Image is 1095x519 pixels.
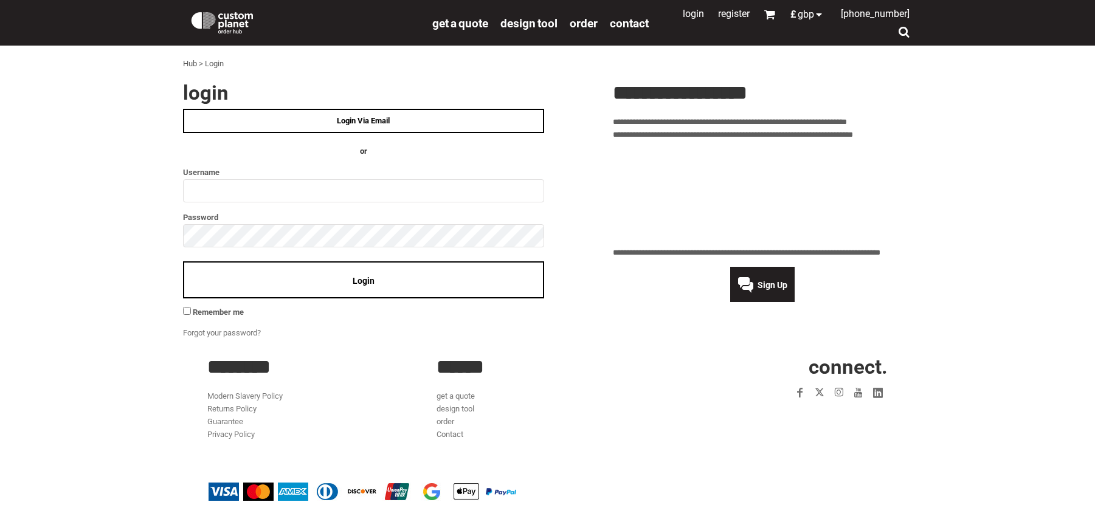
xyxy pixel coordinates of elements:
[199,58,203,70] div: >
[183,210,544,224] label: Password
[437,430,463,439] a: Contact
[205,58,224,70] div: Login
[183,3,426,40] a: Custom Planet
[189,9,255,33] img: Custom Planet
[720,410,888,424] iframe: Customer reviews powered by Trustpilot
[758,280,787,290] span: Sign Up
[683,8,704,19] a: Login
[193,308,244,317] span: Remember me
[207,391,283,400] a: Modern Slavery Policy
[243,483,274,501] img: Mastercard
[278,483,308,501] img: American Express
[437,417,454,426] a: order
[382,483,412,501] img: China UnionPay
[353,276,375,286] span: Login
[437,404,474,413] a: design tool
[718,8,750,19] a: Register
[183,145,544,158] h4: OR
[841,8,910,19] span: [PHONE_NUMBER]
[183,165,544,179] label: Username
[183,59,197,68] a: Hub
[798,10,814,19] span: GBP
[183,83,544,103] h2: Login
[183,109,544,133] a: Login Via Email
[207,417,243,426] a: Guarantee
[207,430,255,439] a: Privacy Policy
[209,483,239,501] img: Visa
[432,16,488,30] a: get a quote
[666,357,888,377] h2: CONNECT.
[610,16,649,30] a: Contact
[570,16,598,30] a: order
[486,488,516,495] img: PayPal
[347,483,378,501] img: Discover
[183,328,261,337] a: Forgot your password?
[613,148,913,239] iframe: Customer reviews powered by Trustpilot
[451,483,482,501] img: Apple Pay
[183,307,191,315] input: Remember me
[337,116,390,125] span: Login Via Email
[313,483,343,501] img: Diners Club
[790,10,798,19] span: £
[437,391,475,400] a: get a quote
[500,16,558,30] a: design tool
[416,483,447,501] img: Google Pay
[207,404,257,413] a: Returns Policy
